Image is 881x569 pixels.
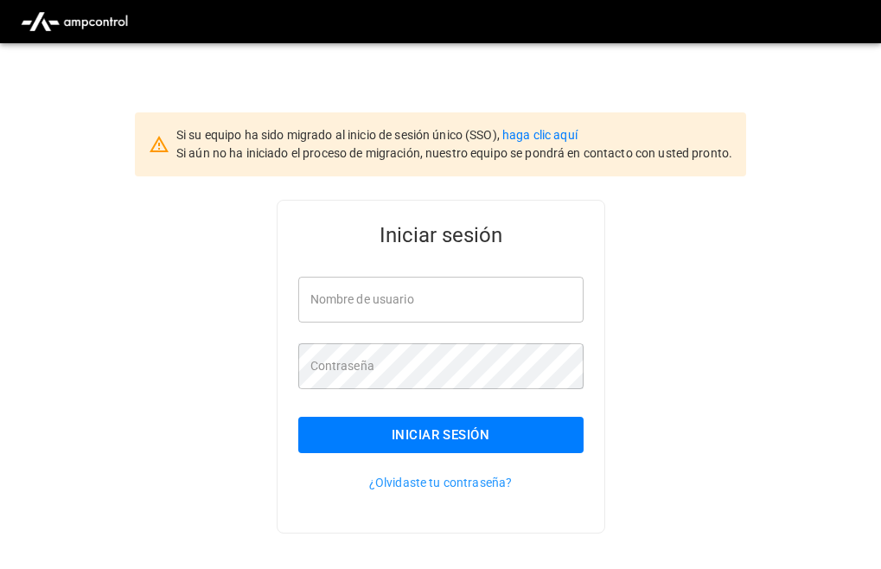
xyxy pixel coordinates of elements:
img: ampcontrol.io logo [14,5,135,38]
p: ¿Olvidaste tu contraseña? [298,474,584,491]
span: Si aún no ha iniciado el proceso de migración, nuestro equipo se pondrá en contacto con usted pro... [176,146,732,160]
span: Si su equipo ha sido migrado al inicio de sesión único (SSO), [176,128,502,142]
h5: Iniciar sesión [298,221,584,249]
a: haga clic aquí [502,128,578,142]
button: Iniciar sesión [298,417,584,453]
